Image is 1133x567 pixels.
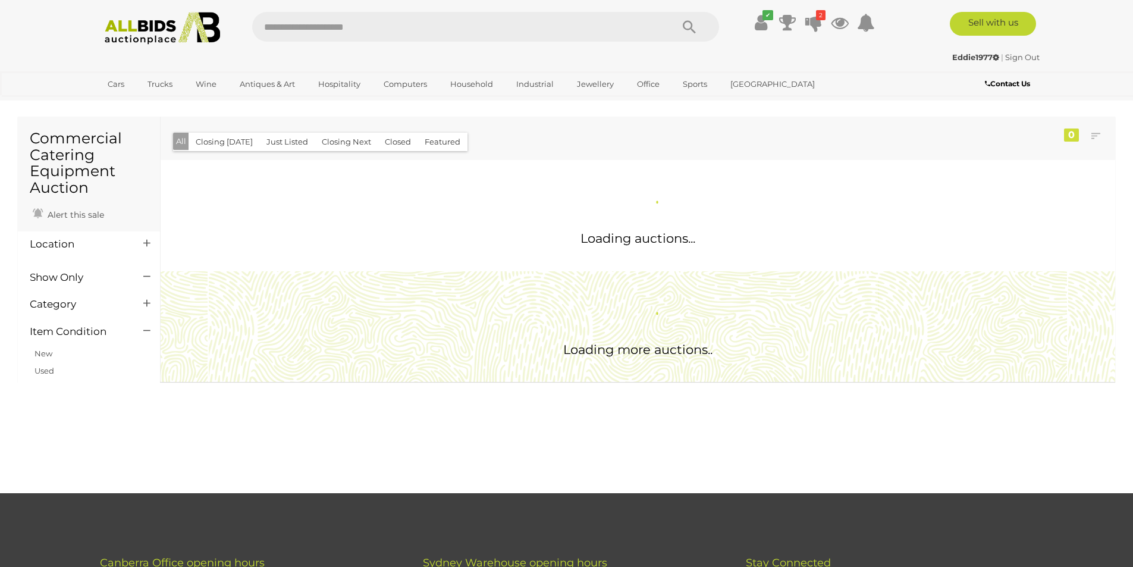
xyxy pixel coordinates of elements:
[189,133,260,151] button: Closing [DATE]
[762,10,773,20] i: ✔
[816,10,826,20] i: 2
[34,349,52,358] a: New
[30,272,125,283] h4: Show Only
[173,133,189,150] button: All
[30,326,125,337] h4: Item Condition
[376,74,435,94] a: Computers
[45,209,104,220] span: Alert this sale
[660,12,719,42] button: Search
[100,74,132,94] a: Cars
[563,342,713,357] span: Loading more auctions..
[418,133,467,151] button: Featured
[723,74,823,94] a: [GEOGRAPHIC_DATA]
[315,133,378,151] button: Closing Next
[34,366,54,375] a: Used
[188,74,224,94] a: Wine
[952,52,1001,62] a: Eddie1977
[950,12,1036,36] a: Sell with us
[629,74,667,94] a: Office
[985,77,1033,90] a: Contact Us
[580,231,695,246] span: Loading auctions...
[232,74,303,94] a: Antiques & Art
[259,133,315,151] button: Just Listed
[378,133,418,151] button: Closed
[30,299,125,310] h4: Category
[509,74,561,94] a: Industrial
[952,52,999,62] strong: Eddie1977
[30,205,107,223] a: Alert this sale
[752,12,770,33] a: ✔
[30,130,148,196] h1: Commercial Catering Equipment Auction
[805,12,823,33] a: 2
[1064,129,1079,142] div: 0
[140,74,180,94] a: Trucks
[30,239,125,250] h4: Location
[1005,52,1040,62] a: Sign Out
[442,74,501,94] a: Household
[675,74,715,94] a: Sports
[985,79,1030,88] b: Contact Us
[310,74,368,94] a: Hospitality
[1001,52,1003,62] span: |
[569,74,622,94] a: Jewellery
[98,12,227,45] img: Allbids.com.au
